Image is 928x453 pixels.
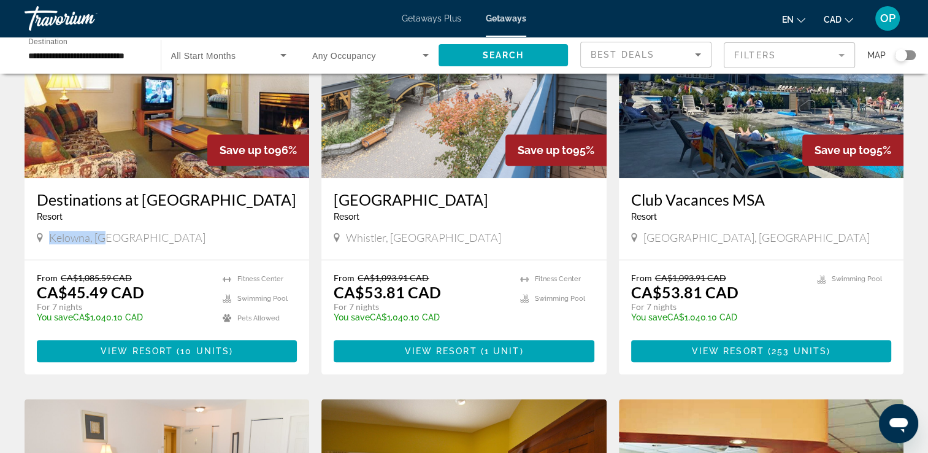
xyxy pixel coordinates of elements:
[237,314,280,322] span: Pets Allowed
[334,190,594,209] a: [GEOGRAPHIC_DATA]
[37,312,210,322] p: CA$1,040.10 CAD
[37,283,144,301] p: CA$45.49 CAD
[535,275,581,283] span: Fitness Center
[334,273,355,283] span: From
[402,14,461,23] a: Getaways Plus
[692,346,764,356] span: View Resort
[655,273,726,283] span: CA$1,093.91 CAD
[334,301,507,312] p: For 7 nights
[782,10,805,28] button: Change language
[631,301,805,312] p: For 7 nights
[535,295,585,303] span: Swimming Pool
[505,134,607,166] div: 95%
[312,51,376,61] span: Any Occupancy
[518,144,573,157] span: Save up to
[101,346,173,356] span: View Resort
[28,37,67,45] span: Destination
[824,10,853,28] button: Change currency
[631,340,891,362] button: View Resort(253 units)
[872,6,903,31] button: User Menu
[591,47,701,62] mat-select: Sort by
[880,12,895,25] span: OP
[477,346,524,356] span: ( )
[815,144,870,157] span: Save up to
[439,44,569,66] button: Search
[631,283,738,301] p: CA$53.81 CAD
[37,212,63,222] span: Resort
[37,273,58,283] span: From
[486,14,526,23] a: Getaways
[782,15,794,25] span: en
[334,340,594,362] button: View Resort(1 unit)
[37,301,210,312] p: For 7 nights
[237,275,283,283] span: Fitness Center
[358,273,429,283] span: CA$1,093.91 CAD
[824,15,842,25] span: CAD
[180,346,229,356] span: 10 units
[482,50,524,60] span: Search
[37,312,73,322] span: You save
[631,273,652,283] span: From
[334,312,370,322] span: You save
[631,212,657,222] span: Resort
[49,231,205,244] span: Kelowna, [GEOGRAPHIC_DATA]
[334,212,359,222] span: Resort
[879,404,918,443] iframe: Button to launch messaging window
[772,346,827,356] span: 253 units
[334,283,441,301] p: CA$53.81 CAD
[832,275,882,283] span: Swimming Pool
[404,346,477,356] span: View Resort
[591,50,654,60] span: Best Deals
[25,2,147,34] a: Travorium
[220,144,275,157] span: Save up to
[37,190,297,209] a: Destinations at [GEOGRAPHIC_DATA]
[631,190,891,209] a: Club Vacances MSA
[171,51,236,61] span: All Start Months
[346,231,501,244] span: Whistler, [GEOGRAPHIC_DATA]
[37,340,297,362] button: View Resort(10 units)
[802,134,903,166] div: 95%
[237,295,288,303] span: Swimming Pool
[867,47,886,64] span: Map
[207,134,309,166] div: 96%
[485,346,520,356] span: 1 unit
[173,346,233,356] span: ( )
[631,312,805,322] p: CA$1,040.10 CAD
[764,346,830,356] span: ( )
[724,42,855,69] button: Filter
[631,312,667,322] span: You save
[334,312,507,322] p: CA$1,040.10 CAD
[643,231,870,244] span: [GEOGRAPHIC_DATA], [GEOGRAPHIC_DATA]
[61,273,132,283] span: CA$1,085.59 CAD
